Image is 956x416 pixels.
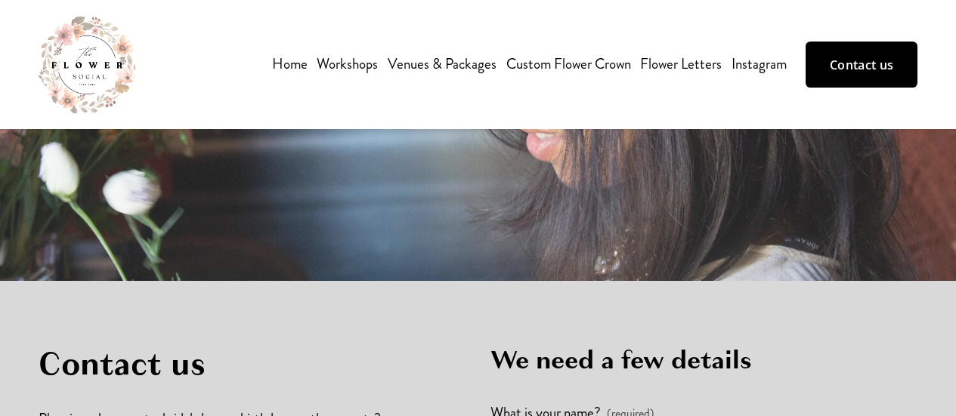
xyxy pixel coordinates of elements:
h3: We need a few details [490,344,917,376]
a: Contact us [806,42,917,87]
span: Workshops [317,53,378,75]
a: Home [272,51,308,77]
a: Venues & Packages [388,51,497,77]
h2: Contact us [39,344,390,384]
a: Instagram [732,51,787,77]
a: Custom Flower Crown [506,51,631,77]
a: folder dropdown [317,51,378,77]
a: Flower Letters [640,51,722,77]
img: The Flower Social [39,17,135,113]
